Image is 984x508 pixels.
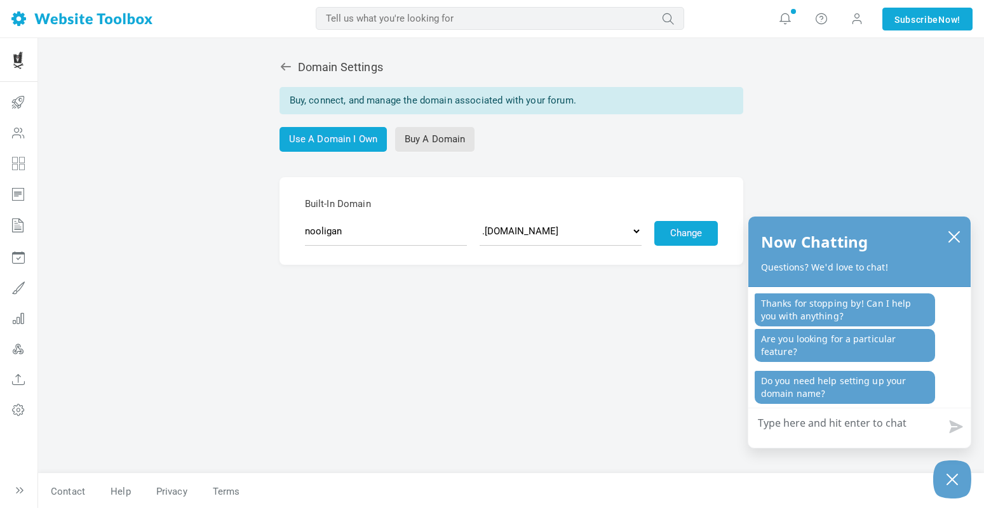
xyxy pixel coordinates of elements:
h2: Now Chatting [761,229,868,255]
a: SubscribeNow! [882,8,973,30]
button: Change [654,221,718,246]
div: Buy, connect, and manage the domain associated with your forum. [280,87,743,114]
p: Thanks for stopping by! Can I help you with anything? [755,293,935,326]
button: close chatbox [944,227,964,245]
span: Now! [938,13,960,27]
a: Contact [38,481,98,503]
p: Questions? We'd love to chat! [761,261,958,274]
input: Tell us what you're looking for [316,7,684,30]
a: Terms [200,481,240,503]
div: olark chatbox [748,216,971,448]
button: Close Chatbox [933,460,971,498]
p: Do you need help setting up your domain name? [755,371,935,404]
a: Buy A Domain [395,127,475,152]
a: Use A Domain I Own [280,127,388,152]
span: Built-In Domain [305,196,718,211]
a: Privacy [144,481,200,503]
img: favicon.ico [8,50,29,70]
div: chat [748,287,971,414]
button: Send message [939,412,971,441]
h2: Domain Settings [280,60,743,74]
p: Are you looking for a particular feature? [755,329,935,362]
a: Help [98,481,144,503]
